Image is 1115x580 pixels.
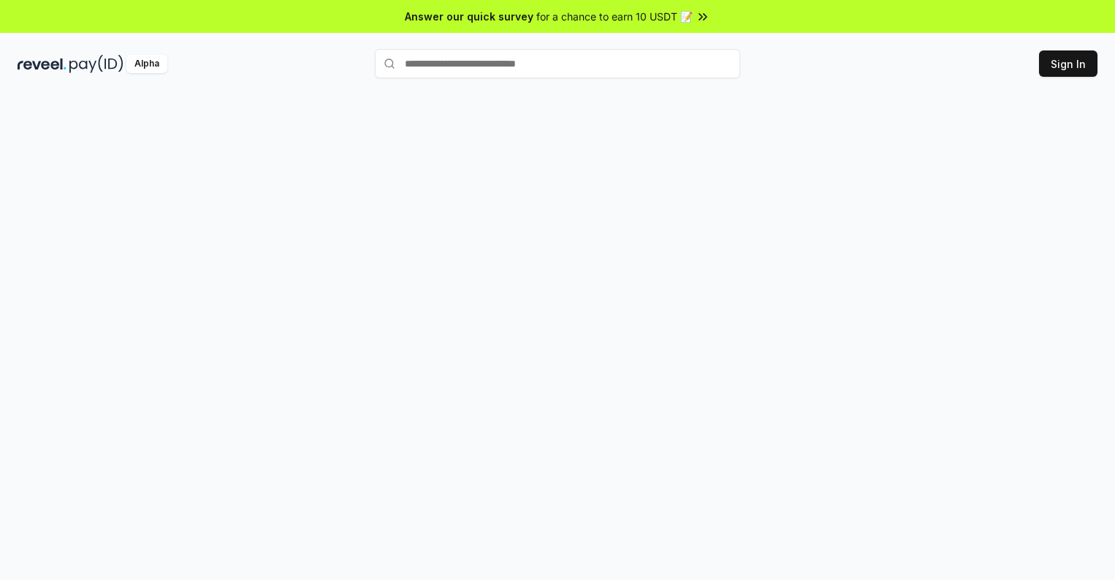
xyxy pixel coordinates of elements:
[18,55,66,73] img: reveel_dark
[536,9,693,24] span: for a chance to earn 10 USDT 📝
[405,9,533,24] span: Answer our quick survey
[69,55,123,73] img: pay_id
[1039,50,1097,77] button: Sign In
[126,55,167,73] div: Alpha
